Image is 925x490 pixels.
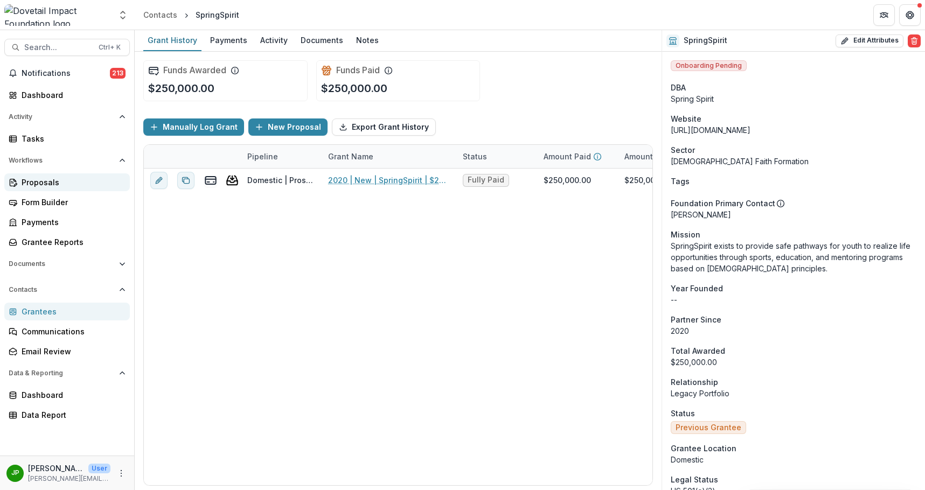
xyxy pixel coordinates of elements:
p: Foundation Primary Contact [671,198,775,209]
button: view-payments [204,174,217,187]
div: Proposals [22,177,121,188]
h2: SpringSpirit [684,36,727,45]
div: Pipeline [241,151,284,162]
div: Pipeline [241,145,322,168]
div: Grantee Reports [22,236,121,248]
a: Payments [206,30,252,51]
span: Fully Paid [468,176,504,185]
span: Total Awarded [671,345,725,356]
div: Activity [256,32,292,48]
p: $250,000.00 [321,80,387,96]
div: Amount Paid [537,145,618,168]
div: Grantees [22,306,121,317]
a: Grantees [4,303,130,320]
a: Tasks [4,130,130,148]
a: Email Review [4,342,130,360]
button: Open Documents [4,255,130,272]
a: Communications [4,323,130,340]
span: Website [671,113,701,124]
img: Dovetail Impact Foundation logo [4,4,111,26]
a: Dashboard [4,86,130,104]
a: 2020 | New | SpringSpirit | $250K [328,174,450,186]
div: Grant Name [322,145,456,168]
p: Domestic [671,454,916,465]
p: $250,000.00 [148,80,214,96]
button: Open entity switcher [115,4,130,26]
a: Payments [4,213,130,231]
a: Contacts [139,7,182,23]
span: Sector [671,144,695,156]
button: Open Contacts [4,281,130,298]
div: Status [456,145,537,168]
div: Amount Awarded [618,151,694,162]
div: Status [456,151,493,162]
span: DBA [671,82,686,93]
p: SpringSpirit exists to provide safe pathways for youth to realize life opportunities through spor... [671,240,916,274]
span: Legal Status [671,474,718,485]
a: [URL][DOMAIN_NAME] [671,125,750,135]
div: Dashboard [22,389,121,401]
div: Jason Pittman [11,470,19,477]
span: Grantee Location [671,443,736,454]
a: Activity [256,30,292,51]
span: Data & Reporting [9,369,115,377]
div: Payments [22,216,121,228]
span: Mission [671,229,700,240]
h2: Funds Awarded [163,65,226,75]
button: Duplicate proposal [177,172,194,189]
button: Open Activity [4,108,130,125]
span: Documents [9,260,115,268]
p: [PERSON_NAME][EMAIL_ADDRESS][DOMAIN_NAME] [28,474,110,484]
p: 2020 [671,325,916,337]
a: Grantee Reports [4,233,130,251]
div: Communications [22,326,121,337]
div: Tasks [22,133,121,144]
button: Partners [873,4,895,26]
nav: breadcrumb [139,7,244,23]
div: Contacts [143,9,177,20]
div: Notes [352,32,383,48]
button: Export Grant History [332,118,436,136]
button: Get Help [899,4,921,26]
p: Legacy Portfolio [671,388,916,399]
button: Edit Attributes [836,34,903,47]
span: Tags [671,176,690,187]
div: Domestic | Prospects Pipeline [247,174,315,186]
span: Previous Grantee [676,423,741,432]
a: Dashboard [4,386,130,404]
div: Spring Spirit [671,93,916,104]
span: Year Founded [671,283,723,294]
button: More [115,467,128,480]
button: Open Workflows [4,152,130,169]
div: Amount Awarded [618,145,699,168]
p: [PERSON_NAME] [671,209,916,220]
button: Manually Log Grant [143,118,244,136]
span: Activity [9,113,115,121]
button: Open Data & Reporting [4,365,130,382]
button: Delete [908,34,921,47]
div: Grant History [143,32,201,48]
button: Notifications213 [4,65,130,82]
span: 213 [110,68,126,79]
div: $250,000.00 [624,174,672,186]
p: Amount Paid [544,151,591,162]
span: Notifications [22,69,110,78]
a: Data Report [4,406,130,424]
div: Documents [296,32,347,48]
div: SpringSpirit [196,9,239,20]
a: Proposals [4,173,130,191]
span: Search... [24,43,92,52]
span: Relationship [671,376,718,388]
div: Payments [206,32,252,48]
a: Grant History [143,30,201,51]
a: Documents [296,30,347,51]
p: User [88,464,110,473]
div: $250,000.00 [671,356,916,368]
span: Workflows [9,157,115,164]
button: Search... [4,39,130,56]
